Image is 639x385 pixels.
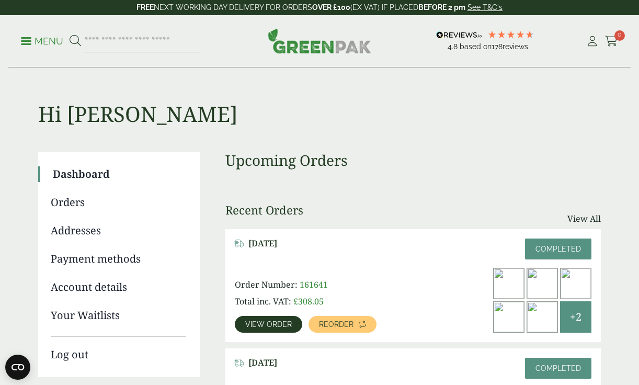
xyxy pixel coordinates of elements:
strong: BEFORE 2 pm [418,3,465,12]
span: Based on [460,42,492,51]
a: Dashboard [53,166,186,182]
img: dsc_4133a_8-300x200.jpg [527,302,557,332]
span: Order Number: [235,279,298,290]
span: 4.8 [448,42,460,51]
a: View All [567,212,601,225]
span: View order [245,321,292,328]
a: See T&C's [467,3,503,12]
strong: OVER £100 [312,3,350,12]
img: Universal-Deli-Pot-Lid-1-300x143.jpg [527,268,557,299]
img: 16oz-PET-Smoothie-Cup-with-Strawberry-Milkshake-and-cream-300x200.jpg [494,302,524,332]
img: GreenPak Supplies [268,28,371,53]
bdi: 308.05 [293,296,324,307]
span: +2 [570,309,581,325]
a: Log out [51,336,186,363]
span: 0 [614,30,625,41]
img: REVIEWS.io [436,31,482,39]
span: [DATE] [248,358,277,368]
span: Completed [535,364,581,372]
a: Orders [51,195,186,210]
p: Menu [21,35,63,48]
div: 4.78 Stars [487,30,534,39]
span: Reorder [319,321,353,328]
h3: Upcoming Orders [225,152,601,169]
a: View order [235,316,302,333]
a: Account details [51,279,186,295]
h3: Recent Orders [225,203,303,217]
i: Cart [605,36,618,47]
span: £ [293,296,298,307]
span: 178 [492,42,503,51]
a: Your Waitlists [51,308,186,323]
strong: FREE [136,3,154,12]
img: 16oz-r-PET-Deli-Container-with-Strawberries-and-Cream-Large-300x200.jpg [561,268,591,299]
a: Reorder [309,316,376,333]
span: 161641 [300,279,328,290]
span: Completed [535,245,581,253]
span: reviews [503,42,528,51]
span: [DATE] [248,239,277,248]
h1: Hi [PERSON_NAME] [38,68,601,127]
a: Addresses [51,223,186,239]
button: Open CMP widget [5,355,30,380]
img: 8oz-r-PET-Deli-Container-with-Musli-Large-300x200.jpg [494,268,524,299]
span: Total inc. VAT: [235,296,291,307]
a: 0 [605,33,618,49]
i: My Account [586,36,599,47]
a: Menu [21,35,63,46]
a: Payment methods [51,251,186,267]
